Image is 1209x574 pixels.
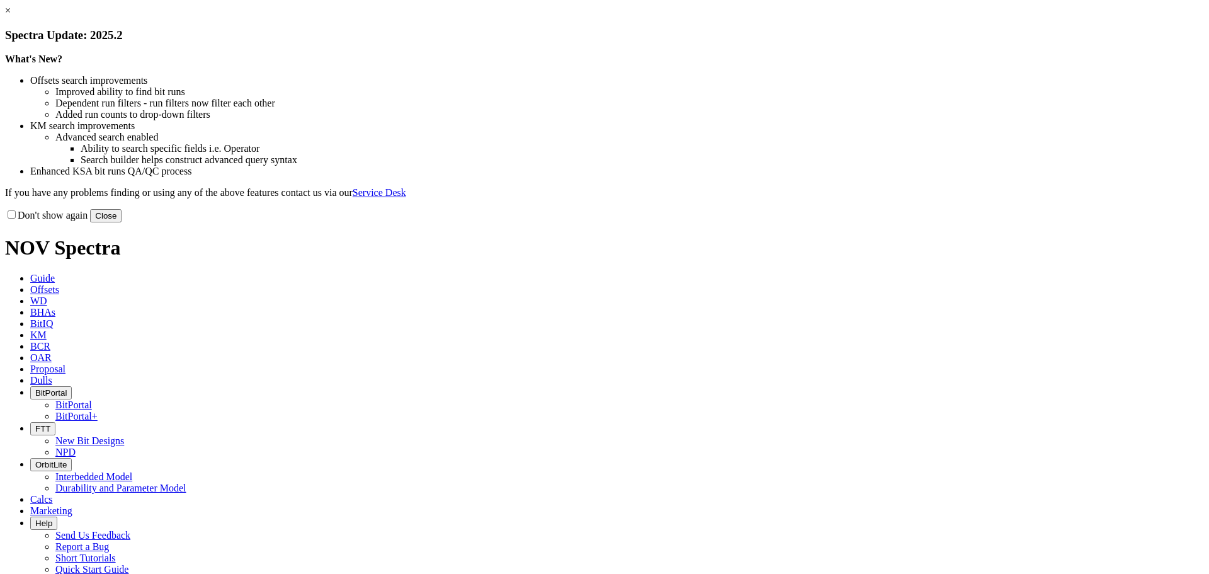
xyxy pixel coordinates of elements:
[30,120,1204,132] li: KM search improvements
[30,352,52,363] span: OAR
[55,411,98,422] a: BitPortal+
[55,86,1204,98] li: Improved ability to find bit runs
[55,471,132,482] a: Interbedded Model
[30,75,1204,86] li: Offsets search improvements
[5,5,11,16] a: ×
[55,399,92,410] a: BitPortal
[55,553,116,563] a: Short Tutorials
[55,109,1204,120] li: Added run counts to drop-down filters
[35,424,50,433] span: FTT
[8,210,16,219] input: Don't show again
[30,166,1204,177] li: Enhanced KSA bit runs QA/QC process
[5,54,62,64] strong: What's New?
[55,435,124,446] a: New Bit Designs
[35,388,67,398] span: BitPortal
[30,307,55,318] span: BHAs
[35,460,67,469] span: OrbitLite
[35,519,52,528] span: Help
[30,296,47,306] span: WD
[55,447,76,457] a: NPD
[30,330,47,340] span: KM
[5,236,1204,260] h1: NOV Spectra
[5,187,1204,198] p: If you have any problems finding or using any of the above features contact us via our
[55,530,130,541] a: Send Us Feedback
[353,187,406,198] a: Service Desk
[30,505,72,516] span: Marketing
[90,209,122,222] button: Close
[30,364,65,374] span: Proposal
[81,154,1204,166] li: Search builder helps construct advanced query syntax
[55,541,109,552] a: Report a Bug
[30,375,52,386] span: Dulls
[55,132,1204,143] li: Advanced search enabled
[30,494,53,505] span: Calcs
[30,284,59,295] span: Offsets
[30,341,50,352] span: BCR
[30,318,53,329] span: BitIQ
[81,143,1204,154] li: Ability to search specific fields i.e. Operator
[55,483,186,493] a: Durability and Parameter Model
[5,28,1204,42] h3: Spectra Update: 2025.2
[30,273,55,284] span: Guide
[55,98,1204,109] li: Dependent run filters - run filters now filter each other
[5,210,88,221] label: Don't show again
